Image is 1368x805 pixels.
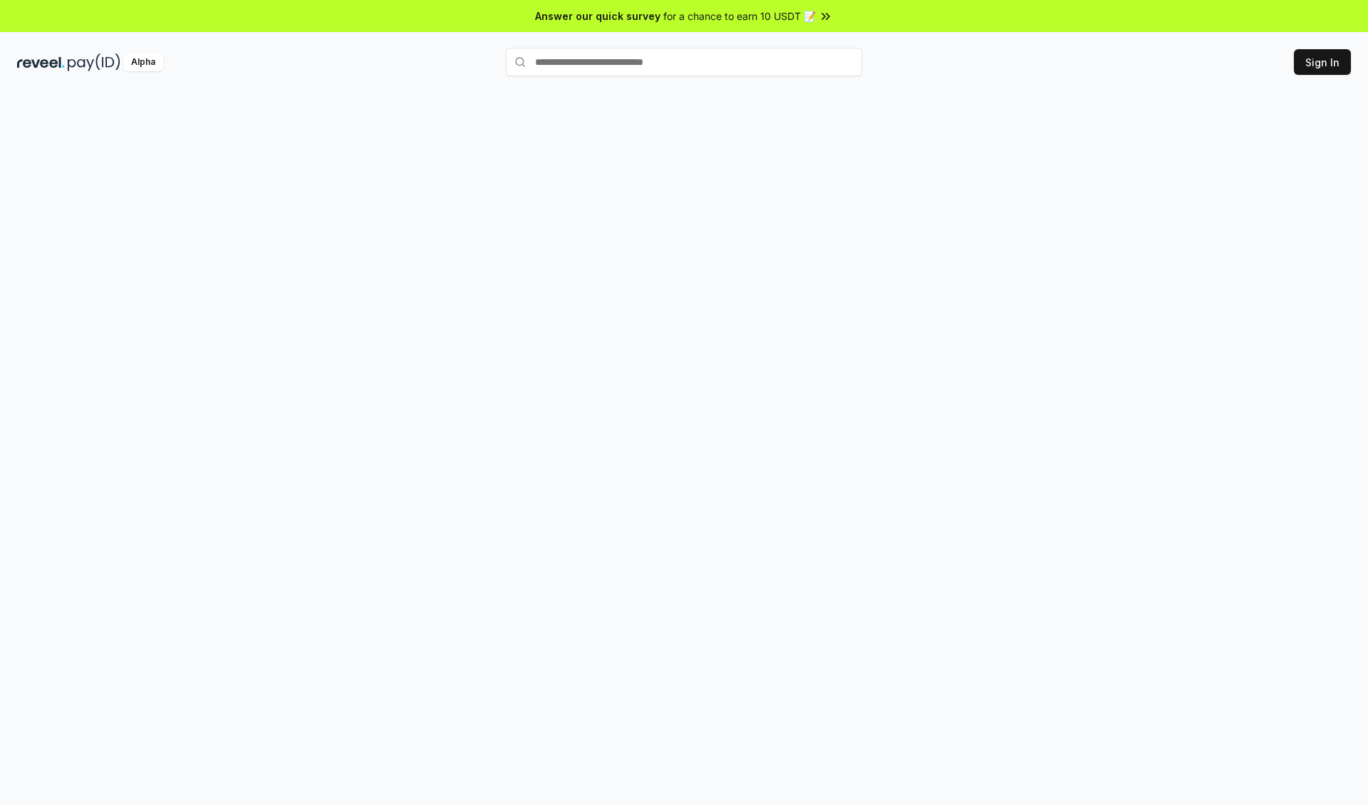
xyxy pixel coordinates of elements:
span: for a chance to earn 10 USDT 📝 [663,9,816,24]
div: Alpha [123,53,163,71]
button: Sign In [1294,49,1351,75]
img: reveel_dark [17,53,65,71]
span: Answer our quick survey [535,9,660,24]
img: pay_id [68,53,120,71]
